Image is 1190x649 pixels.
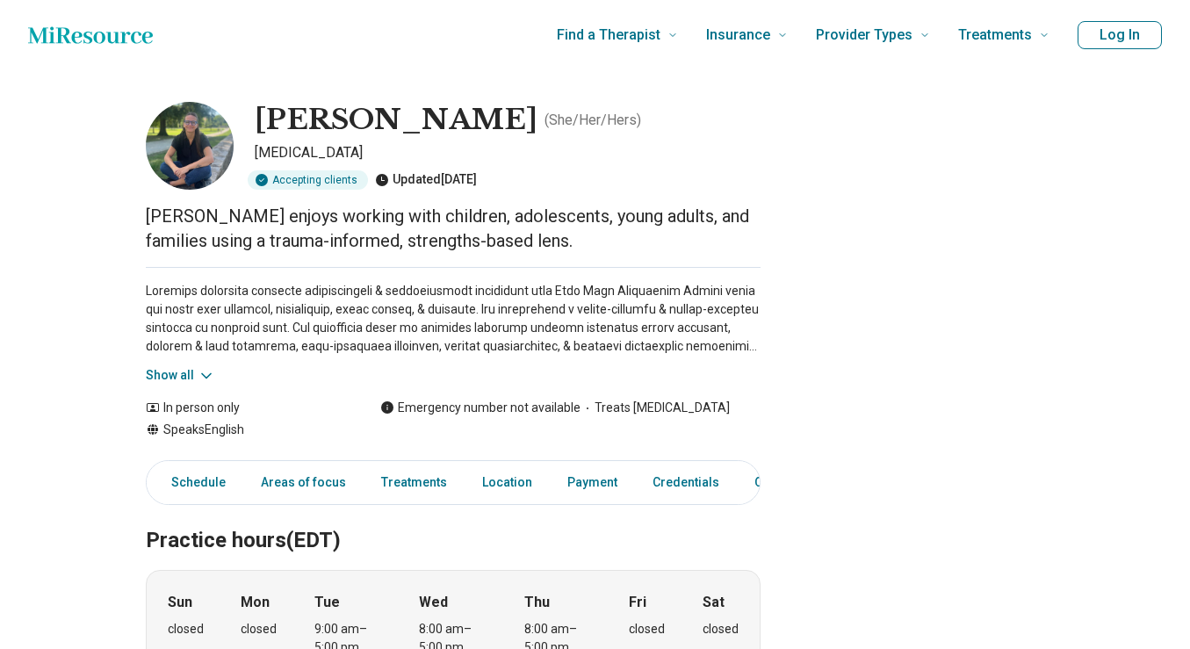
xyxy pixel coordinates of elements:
img: Madeline Farber, Psychologist [146,102,234,190]
div: closed [703,620,739,638]
div: In person only [146,399,345,417]
a: Home page [28,18,153,53]
strong: Wed [419,592,448,613]
a: Other [744,465,807,501]
div: closed [168,620,204,638]
button: Show all [146,366,215,385]
span: Provider Types [816,23,912,47]
a: Treatments [371,465,458,501]
div: closed [629,620,665,638]
div: Accepting clients [248,170,368,190]
span: Find a Therapist [557,23,660,47]
a: Location [472,465,543,501]
a: Credentials [642,465,730,501]
p: ( She/Her/Hers ) [545,110,641,131]
strong: Fri [629,592,646,613]
span: Treats [MEDICAL_DATA] [581,399,730,417]
div: Speaks English [146,421,345,439]
div: closed [241,620,277,638]
div: Emergency number not available [380,399,581,417]
strong: Sat [703,592,725,613]
strong: Tue [314,592,340,613]
p: [PERSON_NAME] enjoys working with children, adolescents, young adults, and families using a traum... [146,204,761,253]
a: Areas of focus [250,465,357,501]
button: Log In [1078,21,1162,49]
div: Updated [DATE] [375,170,477,190]
strong: Sun [168,592,192,613]
p: [MEDICAL_DATA] [255,142,761,163]
h2: Practice hours (EDT) [146,484,761,556]
strong: Mon [241,592,270,613]
span: Treatments [958,23,1032,47]
a: Payment [557,465,628,501]
strong: Thu [524,592,550,613]
p: Loremips dolorsita consecte adipiscingeli & seddoeiusmodt incididunt utla Etdo Magn Aliquaenim Ad... [146,282,761,356]
a: Schedule [150,465,236,501]
span: Insurance [706,23,770,47]
h1: [PERSON_NAME] [255,102,537,139]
